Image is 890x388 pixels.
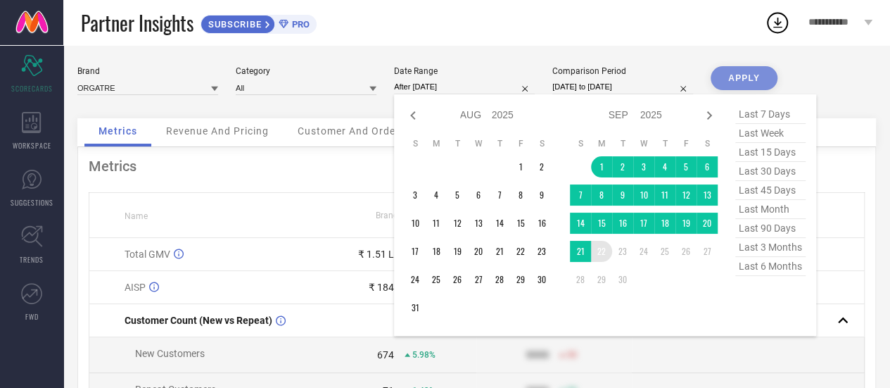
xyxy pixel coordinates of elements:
[405,269,426,290] td: Sun Aug 24 2025
[567,350,577,360] span: 50
[591,213,612,234] td: Mon Sep 15 2025
[591,184,612,206] td: Mon Sep 08 2025
[633,138,654,149] th: Wednesday
[612,213,633,234] td: Tue Sep 16 2025
[405,297,426,318] td: Sun Aug 31 2025
[531,213,552,234] td: Sat Aug 16 2025
[675,156,697,177] td: Fri Sep 05 2025
[697,213,718,234] td: Sat Sep 20 2025
[612,269,633,290] td: Tue Sep 30 2025
[405,184,426,206] td: Sun Aug 03 2025
[135,348,205,359] span: New Customers
[675,138,697,149] th: Friday
[697,184,718,206] td: Sat Sep 13 2025
[531,138,552,149] th: Saturday
[735,143,806,162] span: last 15 days
[447,213,468,234] td: Tue Aug 12 2025
[489,269,510,290] td: Thu Aug 28 2025
[570,213,591,234] td: Sun Sep 14 2025
[701,107,718,124] div: Next month
[510,184,531,206] td: Fri Aug 08 2025
[697,156,718,177] td: Sat Sep 06 2025
[735,200,806,219] span: last month
[531,269,552,290] td: Sat Aug 30 2025
[735,219,806,238] span: last 90 days
[570,241,591,262] td: Sun Sep 21 2025
[531,184,552,206] td: Sat Aug 09 2025
[510,138,531,149] th: Friday
[447,241,468,262] td: Tue Aug 19 2025
[405,241,426,262] td: Sun Aug 17 2025
[394,80,535,94] input: Select date range
[654,138,675,149] th: Thursday
[654,156,675,177] td: Thu Sep 04 2025
[20,254,44,265] span: TRENDS
[675,184,697,206] td: Fri Sep 12 2025
[298,125,405,137] span: Customer And Orders
[412,350,436,360] span: 5.98%
[489,213,510,234] td: Thu Aug 14 2025
[25,311,39,322] span: FWD
[405,213,426,234] td: Sun Aug 10 2025
[98,125,137,137] span: Metrics
[489,138,510,149] th: Thursday
[735,162,806,181] span: last 30 days
[77,66,218,76] div: Brand
[612,156,633,177] td: Tue Sep 02 2025
[468,241,489,262] td: Wed Aug 20 2025
[654,213,675,234] td: Thu Sep 18 2025
[633,241,654,262] td: Wed Sep 24 2025
[570,269,591,290] td: Sun Sep 28 2025
[201,11,317,34] a: SUBSCRIBEPRO
[125,249,170,260] span: Total GMV
[405,107,421,124] div: Previous month
[489,184,510,206] td: Thu Aug 07 2025
[13,140,51,151] span: WORKSPACE
[735,181,806,200] span: last 45 days
[697,138,718,149] th: Saturday
[405,138,426,149] th: Sunday
[166,125,269,137] span: Revenue And Pricing
[675,241,697,262] td: Fri Sep 26 2025
[89,158,865,175] div: Metrics
[11,197,53,208] span: SUGGESTIONS
[426,269,447,290] td: Mon Aug 25 2025
[236,66,376,76] div: Category
[426,213,447,234] td: Mon Aug 11 2025
[697,241,718,262] td: Sat Sep 27 2025
[447,269,468,290] td: Tue Aug 26 2025
[11,83,53,94] span: SCORECARDS
[633,156,654,177] td: Wed Sep 03 2025
[468,138,489,149] th: Wednesday
[570,138,591,149] th: Sunday
[468,184,489,206] td: Wed Aug 06 2025
[81,8,193,37] span: Partner Insights
[633,213,654,234] td: Wed Sep 17 2025
[426,184,447,206] td: Mon Aug 04 2025
[531,156,552,177] td: Sat Aug 02 2025
[125,282,146,293] span: AISP
[510,213,531,234] td: Fri Aug 15 2025
[201,19,265,30] span: SUBSCRIBE
[510,269,531,290] td: Fri Aug 29 2025
[654,241,675,262] td: Thu Sep 25 2025
[633,184,654,206] td: Wed Sep 10 2025
[526,349,549,361] div: 9999
[369,282,394,293] div: ₹ 184
[612,241,633,262] td: Tue Sep 23 2025
[735,257,806,276] span: last 6 months
[358,249,394,260] div: ₹ 1.51 L
[591,156,612,177] td: Mon Sep 01 2025
[377,349,394,361] div: 674
[125,315,272,326] span: Customer Count (New vs Repeat)
[612,184,633,206] td: Tue Sep 09 2025
[654,184,675,206] td: Thu Sep 11 2025
[735,105,806,124] span: last 7 days
[552,66,693,76] div: Comparison Period
[675,213,697,234] td: Fri Sep 19 2025
[510,156,531,177] td: Fri Aug 01 2025
[125,211,148,221] span: Name
[426,241,447,262] td: Mon Aug 18 2025
[468,213,489,234] td: Wed Aug 13 2025
[447,184,468,206] td: Tue Aug 05 2025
